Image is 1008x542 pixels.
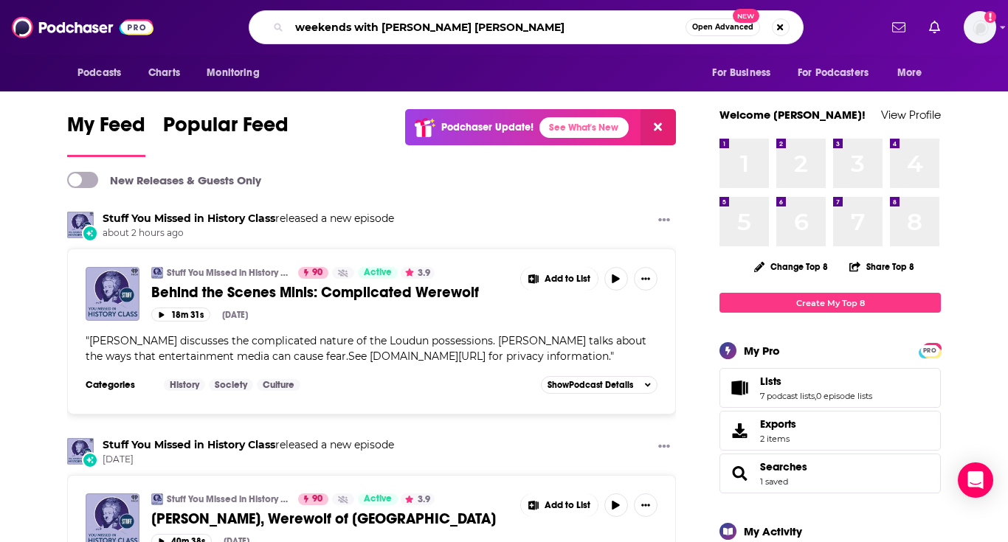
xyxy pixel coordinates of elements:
span: Podcasts [77,63,121,83]
button: open menu [67,59,140,87]
a: Create My Top 8 [719,293,941,313]
span: PRO [921,345,939,356]
span: My Feed [67,112,145,146]
a: Stuff You Missed in History Class [103,438,275,451]
a: PRO [921,344,939,355]
button: Show More Button [634,493,657,517]
span: 90 [312,492,322,507]
button: 3.9 [401,267,435,279]
a: See What's New [539,117,629,138]
a: Active [358,493,398,505]
button: Show profile menu [964,11,996,44]
svg: Add a profile image [984,11,996,23]
span: Exports [760,417,796,431]
span: Monitoring [207,63,259,83]
span: Active [364,492,392,507]
span: Show Podcast Details [548,380,633,390]
div: Search podcasts, credits, & more... [249,10,804,44]
img: Podchaser - Follow, Share and Rate Podcasts [12,13,153,41]
img: Stuff You Missed in History Class [67,212,94,238]
a: Society [209,379,253,391]
span: New [733,9,759,23]
div: My Activity [744,524,802,538]
span: Behind the Scenes Minis: Complicated Werewolf [151,283,479,302]
span: about 2 hours ago [103,227,394,240]
span: Searches [719,454,941,493]
button: Show More Button [634,267,657,291]
button: ShowPodcast Details [541,376,657,394]
span: For Podcasters [798,63,869,83]
div: New Episode [82,225,98,241]
span: Add to List [545,274,590,285]
span: Active [364,265,392,280]
a: Active [358,267,398,279]
a: [PERSON_NAME], Werewolf of [GEOGRAPHIC_DATA] [151,510,510,528]
button: 18m 31s [151,308,210,322]
span: 2 items [760,434,796,444]
h3: released a new episode [103,212,394,226]
button: Share Top 8 [849,252,915,281]
span: " " [86,334,646,363]
a: 0 episode lists [816,391,872,401]
a: Searches [760,460,807,473]
a: Culture [257,379,300,391]
a: Exports [719,411,941,451]
button: Show More Button [521,493,598,517]
div: [DATE] [222,310,248,320]
p: Podchaser Update! [441,121,534,133]
input: Search podcasts, credits, & more... [289,15,686,39]
a: Stuff You Missed in History Class [167,267,289,279]
img: Behind the Scenes Minis: Complicated Werewolf [86,267,139,321]
a: Behind the Scenes Minis: Complicated Werewolf [151,283,510,302]
div: New Episode [82,452,98,468]
span: For Business [712,63,770,83]
span: Open Advanced [692,24,753,31]
a: New Releases & Guests Only [67,172,261,188]
a: 90 [298,493,328,505]
span: Add to List [545,500,590,511]
span: Lists [760,375,781,388]
h3: released a new episode [103,438,394,452]
img: Stuff You Missed in History Class [151,493,163,505]
a: Popular Feed [163,112,289,157]
button: open menu [887,59,941,87]
span: Logged in as putnampublicity [964,11,996,44]
img: Stuff You Missed in History Class [151,267,163,279]
h3: Categories [86,379,152,391]
img: Stuff You Missed in History Class [67,438,94,465]
a: Lists [760,375,872,388]
button: Change Top 8 [745,257,837,276]
button: open menu [788,59,890,87]
span: 90 [312,265,322,280]
a: Welcome [PERSON_NAME]! [719,108,866,122]
div: My Pro [744,344,780,358]
span: Exports [725,420,754,441]
button: open menu [196,59,278,87]
a: 1 saved [760,476,788,487]
span: , [815,391,816,401]
a: My Feed [67,112,145,157]
span: [PERSON_NAME] discusses the complicated nature of the Loudun possessions. [PERSON_NAME] talks abo... [86,334,646,363]
a: View Profile [881,108,941,122]
span: [DATE] [103,454,394,466]
span: Lists [719,368,941,408]
button: open menu [702,59,789,87]
span: [PERSON_NAME], Werewolf of [GEOGRAPHIC_DATA] [151,510,496,528]
a: Charts [139,59,189,87]
a: Stuff You Missed in History Class [167,493,289,505]
button: 3.9 [401,493,435,505]
div: Open Intercom Messenger [958,462,993,498]
span: Popular Feed [163,112,289,146]
a: Show notifications dropdown [886,15,911,40]
a: Stuff You Missed in History Class [103,212,275,225]
a: Lists [725,378,754,398]
span: Charts [148,63,180,83]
